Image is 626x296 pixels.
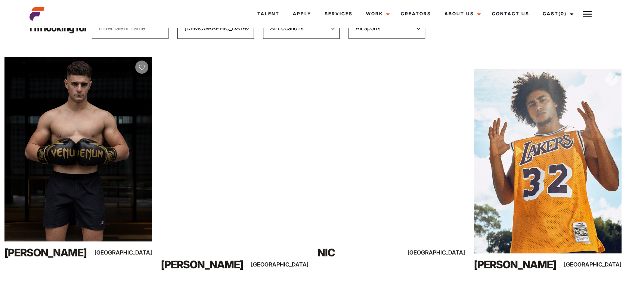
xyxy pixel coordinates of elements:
[421,248,465,257] div: [GEOGRAPHIC_DATA]
[161,257,250,272] div: [PERSON_NAME]
[438,4,485,24] a: About Us
[394,4,438,24] a: Creators
[30,24,87,33] p: I'm looking for
[359,4,394,24] a: Work
[264,260,309,269] div: [GEOGRAPHIC_DATA]
[577,260,622,269] div: [GEOGRAPHIC_DATA]
[108,248,152,257] div: [GEOGRAPHIC_DATA]
[286,4,318,24] a: Apply
[558,11,567,16] span: (0)
[536,4,578,24] a: Cast(0)
[485,4,536,24] a: Contact Us
[30,6,44,21] img: cropped-aefm-brand-fav-22-square.png
[474,257,563,272] div: [PERSON_NAME]
[583,10,592,19] img: Burger icon
[317,245,406,260] div: Nic
[4,245,93,260] div: [PERSON_NAME]
[318,4,359,24] a: Services
[92,17,168,39] input: Enter talent name
[251,4,286,24] a: Talent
